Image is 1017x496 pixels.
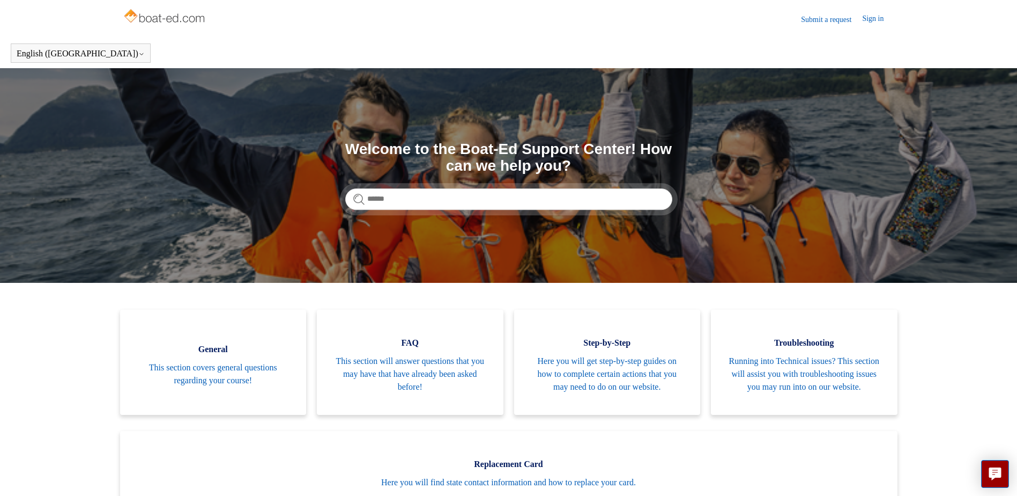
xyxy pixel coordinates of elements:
button: Live chat [981,460,1009,488]
span: This section will answer questions that you may have that have already been asked before! [333,355,487,393]
a: Sign in [862,13,894,26]
img: Boat-Ed Help Center home page [123,6,208,28]
span: Troubleshooting [727,337,881,349]
a: FAQ This section will answer questions that you may have that have already been asked before! [317,310,503,415]
span: FAQ [333,337,487,349]
button: English ([GEOGRAPHIC_DATA]) [17,49,145,59]
h1: Welcome to the Boat-Ed Support Center! How can we help you? [345,141,672,174]
span: General [136,343,291,356]
span: This section covers general questions regarding your course! [136,361,291,387]
a: Troubleshooting Running into Technical issues? This section will assist you with troubleshooting ... [711,310,897,415]
a: General This section covers general questions regarding your course! [120,310,307,415]
span: Running into Technical issues? This section will assist you with troubleshooting issues you may r... [727,355,881,393]
span: Replacement Card [136,458,881,471]
a: Submit a request [801,14,862,25]
span: Step-by-Step [530,337,685,349]
span: Here you will get step-by-step guides on how to complete certain actions that you may need to do ... [530,355,685,393]
a: Step-by-Step Here you will get step-by-step guides on how to complete certain actions that you ma... [514,310,701,415]
span: Here you will find state contact information and how to replace your card. [136,476,881,489]
input: Search [345,188,672,210]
